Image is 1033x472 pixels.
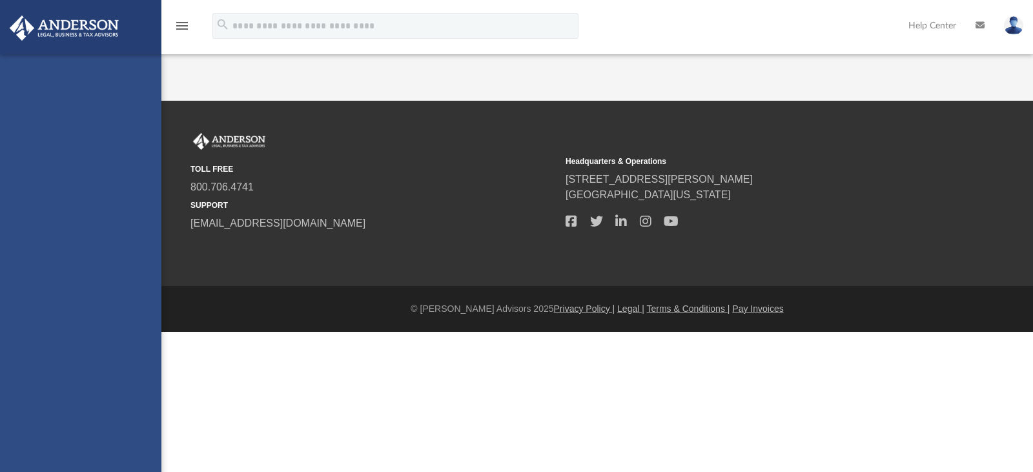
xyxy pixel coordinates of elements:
img: Anderson Advisors Platinum Portal [6,15,123,41]
a: Privacy Policy | [554,303,615,314]
small: TOLL FREE [190,163,557,175]
i: menu [174,18,190,34]
img: Anderson Advisors Platinum Portal [190,133,268,150]
img: User Pic [1004,16,1023,35]
i: search [216,17,230,32]
a: menu [174,25,190,34]
div: © [PERSON_NAME] Advisors 2025 [161,302,1033,316]
a: Pay Invoices [732,303,783,314]
a: [EMAIL_ADDRESS][DOMAIN_NAME] [190,218,365,229]
small: SUPPORT [190,200,557,211]
a: Legal | [617,303,644,314]
a: 800.706.4741 [190,181,254,192]
a: [STREET_ADDRESS][PERSON_NAME] [566,174,753,185]
a: [GEOGRAPHIC_DATA][US_STATE] [566,189,731,200]
a: Terms & Conditions | [647,303,730,314]
small: Headquarters & Operations [566,156,932,167]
